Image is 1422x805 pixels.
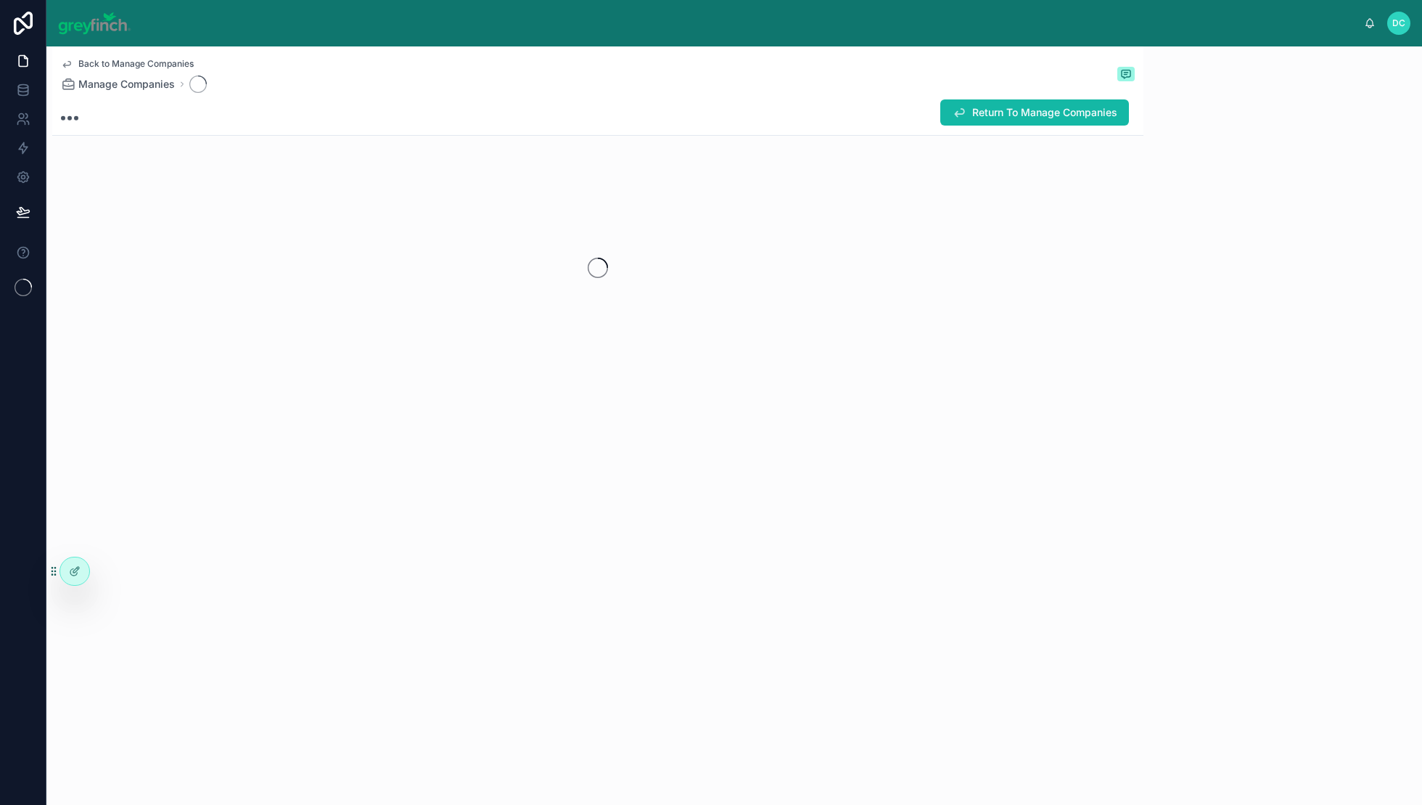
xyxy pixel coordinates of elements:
[61,58,194,70] a: Back to Manage Companies
[972,105,1117,120] span: Return To Manage Companies
[1392,17,1405,29] span: DC
[78,77,175,91] span: Manage Companies
[143,20,1365,25] div: scrollable content
[78,58,194,70] span: Back to Manage Companies
[61,77,175,91] a: Manage Companies
[940,99,1129,126] button: Return To Manage Companies
[58,12,131,35] img: App logo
